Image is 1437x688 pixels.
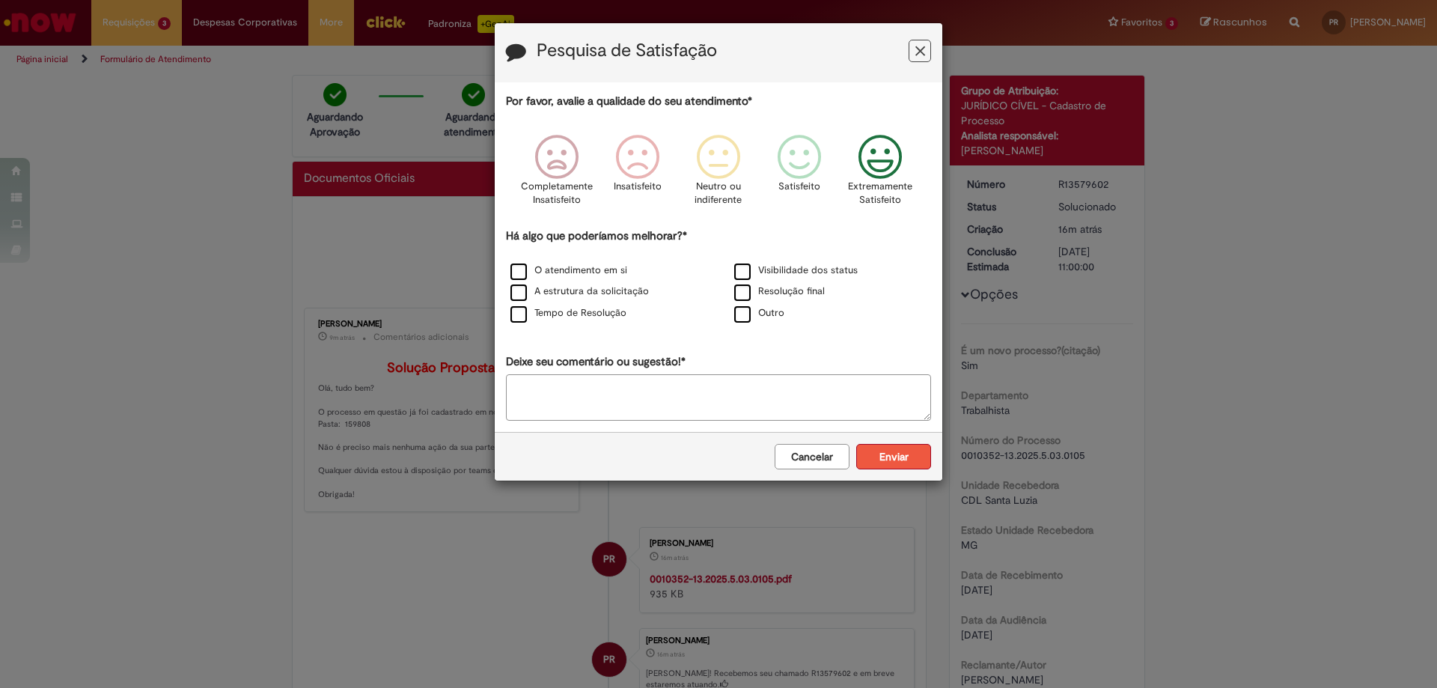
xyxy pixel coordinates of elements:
div: Há algo que poderíamos melhorar?* [506,228,931,325]
div: Extremamente Satisfeito [842,124,918,226]
label: Visibilidade dos status [734,264,858,278]
label: Por favor, avalie a qualidade do seu atendimento* [506,94,752,109]
div: Satisfeito [761,124,838,226]
label: Deixe seu comentário ou sugestão!* [506,354,686,370]
p: Insatisfeito [614,180,662,194]
label: Pesquisa de Satisfação [537,41,717,61]
label: Resolução final [734,284,825,299]
div: Completamente Insatisfeito [518,124,594,226]
p: Completamente Insatisfeito [521,180,593,207]
button: Cancelar [775,444,849,469]
div: Neutro ou indiferente [680,124,757,226]
label: Outro [734,306,784,320]
label: A estrutura da solicitação [510,284,649,299]
label: Tempo de Resolução [510,306,626,320]
div: Insatisfeito [599,124,676,226]
button: Enviar [856,444,931,469]
label: O atendimento em si [510,264,627,278]
p: Neutro ou indiferente [692,180,745,207]
p: Satisfeito [778,180,820,194]
p: Extremamente Satisfeito [848,180,912,207]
